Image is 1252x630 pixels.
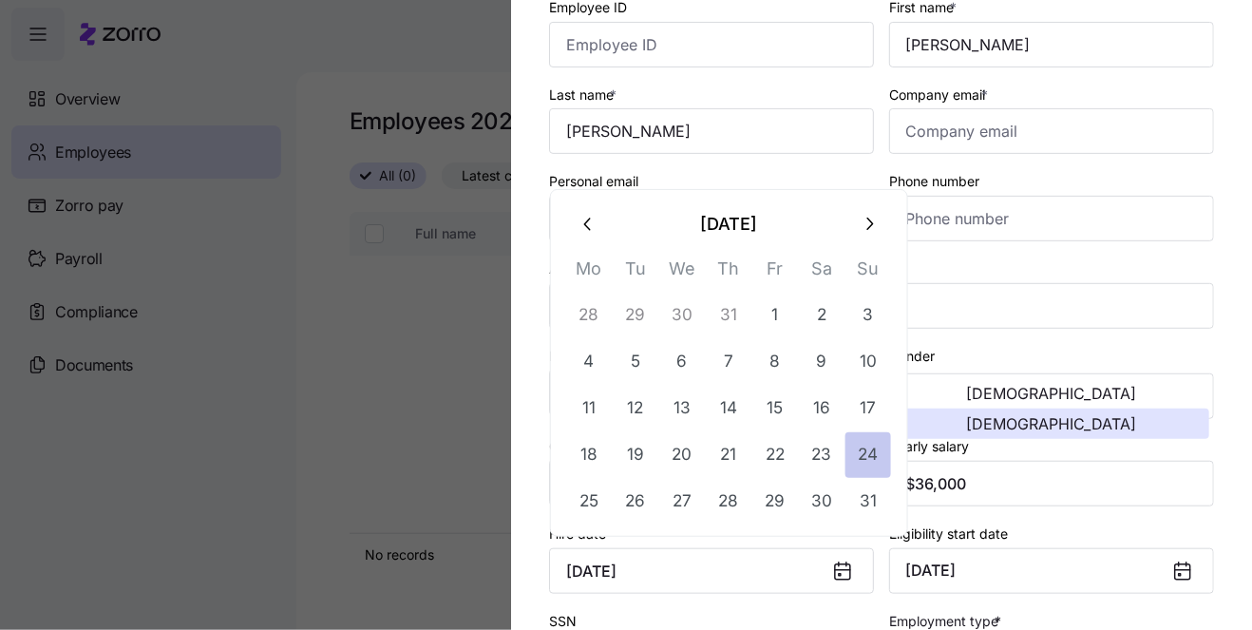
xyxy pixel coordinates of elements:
label: Gender [889,346,935,367]
button: 30 July 2025 [659,293,705,338]
button: 13 August 2025 [659,386,705,431]
button: 22 August 2025 [752,432,798,478]
button: 27 August 2025 [659,479,705,525]
button: 7 August 2025 [706,339,751,385]
button: 30 August 2025 [799,479,844,525]
button: 31 July 2025 [706,293,751,338]
label: Eligibility start date [889,524,1008,544]
button: 28 August 2025 [706,479,751,525]
input: Last name [549,108,874,154]
th: Th [706,255,752,292]
span: [DEMOGRAPHIC_DATA] [967,416,1137,431]
input: Employee ID [549,22,874,67]
button: 20 August 2025 [659,432,705,478]
button: 9 August 2025 [799,339,844,385]
button: 16 August 2025 [799,386,844,431]
button: 24 August 2025 [845,432,891,478]
button: 29 July 2025 [613,293,658,338]
button: 15 August 2025 [752,386,798,431]
button: 23 August 2025 [799,432,844,478]
button: 14 August 2025 [706,386,751,431]
input: Company email [889,108,1214,154]
input: Phone number [889,196,1214,241]
input: MM/DD/YYYY [549,548,874,594]
th: Tu [613,255,659,292]
input: First name [889,22,1214,67]
button: 31 August 2025 [845,479,891,525]
button: 2 August 2025 [799,293,844,338]
button: [DATE] [612,201,846,247]
button: 26 August 2025 [613,479,658,525]
button: 4 August 2025 [566,339,612,385]
button: 18 August 2025 [566,432,612,478]
label: Yearly salary [889,436,969,457]
button: 21 August 2025 [706,432,751,478]
label: Hire date [549,524,613,544]
button: 3 August 2025 [845,293,891,338]
th: We [659,255,706,292]
button: 17 August 2025 [845,386,891,431]
button: 10 August 2025 [845,339,891,385]
button: 25 August 2025 [566,479,612,525]
button: 19 August 2025 [613,432,658,478]
button: 12 August 2025 [613,386,658,431]
label: Personal email [549,171,638,192]
button: 29 August 2025 [752,479,798,525]
button: 8 August 2025 [752,339,798,385]
button: 1 August 2025 [752,293,798,338]
th: Su [845,255,892,292]
th: Fr [752,255,799,292]
button: 6 August 2025 [659,339,705,385]
input: Yearly salary [889,461,1214,506]
button: 5 August 2025 [613,339,658,385]
th: Sa [799,255,845,292]
span: [DEMOGRAPHIC_DATA] [967,386,1137,401]
label: Company email [889,85,992,105]
button: 28 July 2025 [566,293,612,338]
button: 11 August 2025 [566,386,612,431]
label: Phone number [889,171,979,192]
button: [DATE] [889,548,1214,594]
label: Last name [549,85,620,105]
th: Mo [566,255,613,292]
